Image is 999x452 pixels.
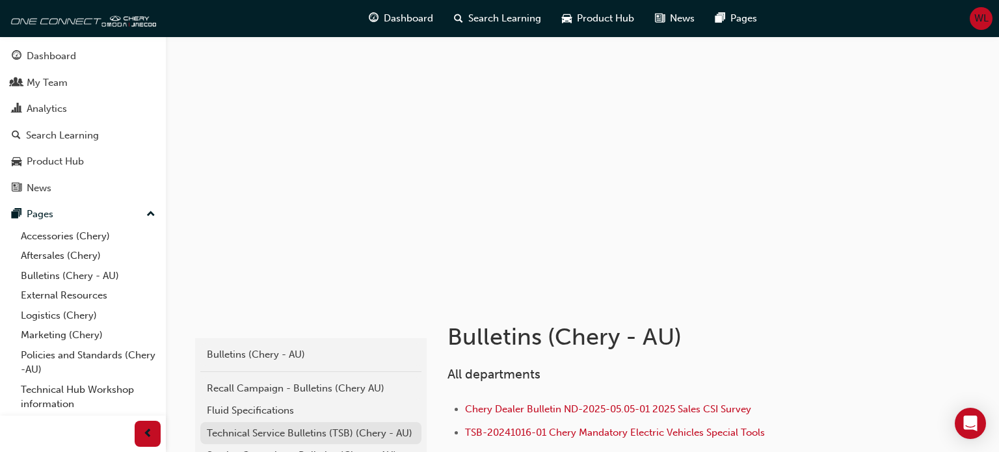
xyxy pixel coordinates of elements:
div: Search Learning [26,128,99,143]
div: Product Hub [27,154,84,169]
a: Search Learning [5,124,161,148]
div: My Team [27,75,68,90]
span: Product Hub [577,11,634,26]
a: My Team [5,71,161,95]
div: Fluid Specifications [207,403,415,418]
a: news-iconNews [645,5,705,32]
div: Analytics [27,101,67,116]
div: News [27,181,51,196]
img: oneconnect [7,5,156,31]
button: Pages [5,202,161,226]
a: External Resources [16,286,161,306]
span: car-icon [562,10,572,27]
a: Chery Dealer Bulletin ND-2025-05.05-01 2025 Sales CSI Survey [465,403,751,415]
button: WL [970,7,992,30]
span: car-icon [12,156,21,168]
a: TSB-20241016-01 Chery Mandatory Electric Vehicles Special Tools [465,427,765,438]
span: chart-icon [12,103,21,115]
a: Technical Hub Workshop information [16,380,161,414]
div: Dashboard [27,49,76,64]
a: All Pages [16,414,161,434]
a: Fluid Specifications [200,399,421,422]
a: Logistics (Chery) [16,306,161,326]
a: guage-iconDashboard [358,5,444,32]
span: News [670,11,695,26]
div: Open Intercom Messenger [955,408,986,439]
span: search-icon [454,10,463,27]
span: Pages [730,11,757,26]
a: Aftersales (Chery) [16,246,161,266]
div: Technical Service Bulletins (TSB) (Chery - AU) [207,426,415,441]
span: WL [974,11,989,26]
a: car-iconProduct Hub [552,5,645,32]
button: DashboardMy TeamAnalyticsSearch LearningProduct HubNews [5,42,161,202]
a: Recall Campaign - Bulletins (Chery AU) [200,377,421,400]
span: news-icon [12,183,21,194]
a: Policies and Standards (Chery -AU) [16,345,161,380]
span: people-icon [12,77,21,89]
a: Accessories (Chery) [16,226,161,246]
span: pages-icon [715,10,725,27]
span: search-icon [12,130,21,142]
div: Pages [27,207,53,222]
span: guage-icon [369,10,379,27]
a: Analytics [5,97,161,121]
span: prev-icon [143,426,153,442]
div: Recall Campaign - Bulletins (Chery AU) [207,381,415,396]
span: guage-icon [12,51,21,62]
span: Dashboard [384,11,433,26]
a: Product Hub [5,150,161,174]
span: All departments [447,367,540,382]
a: Technical Service Bulletins (TSB) (Chery - AU) [200,422,421,445]
span: up-icon [146,206,155,223]
a: Marketing (Chery) [16,325,161,345]
a: Bulletins (Chery - AU) [200,343,421,366]
a: News [5,176,161,200]
h1: Bulletins (Chery - AU) [447,323,874,351]
a: pages-iconPages [705,5,767,32]
a: search-iconSearch Learning [444,5,552,32]
a: Dashboard [5,44,161,68]
span: Search Learning [468,11,541,26]
span: news-icon [655,10,665,27]
div: Bulletins (Chery - AU) [207,347,415,362]
span: pages-icon [12,209,21,220]
a: Bulletins (Chery - AU) [16,266,161,286]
